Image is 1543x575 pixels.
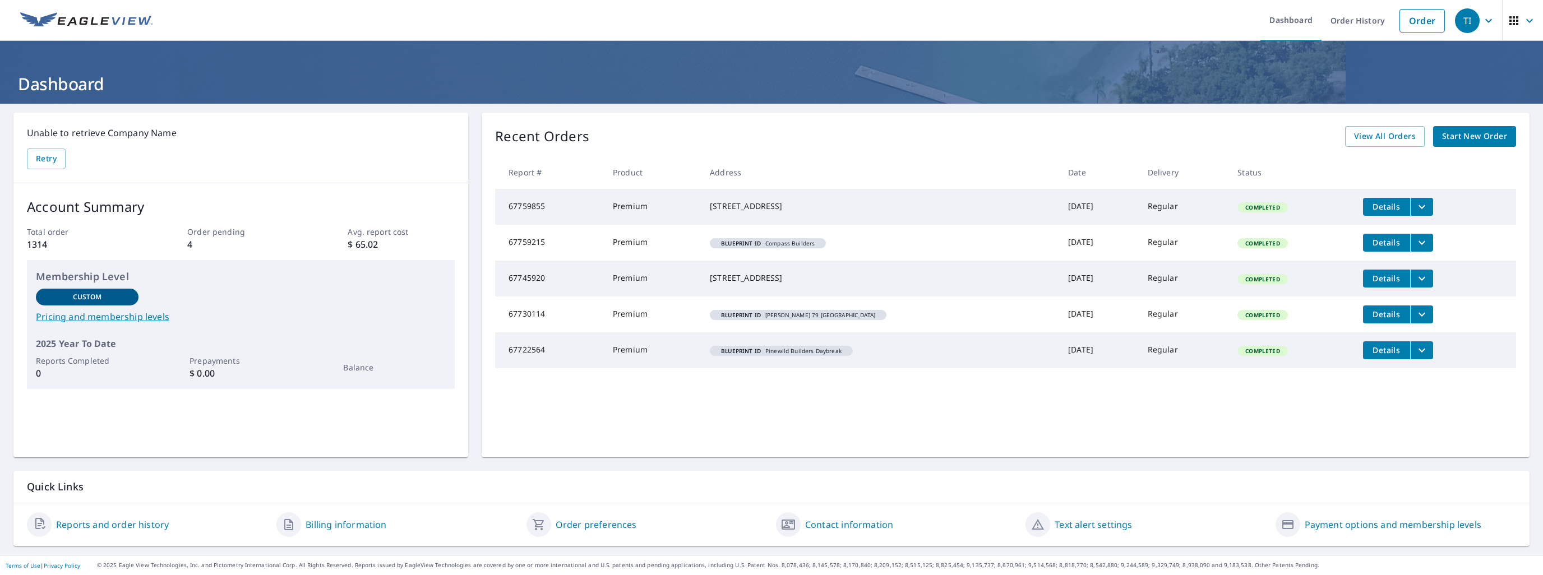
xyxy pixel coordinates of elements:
[1239,347,1286,355] span: Completed
[556,518,637,531] a: Order preferences
[27,226,134,238] p: Total order
[306,518,386,531] a: Billing information
[1059,296,1139,332] td: [DATE]
[36,367,138,380] p: 0
[1055,518,1132,531] a: Text alert settings
[1410,305,1433,323] button: filesDropdownBtn-67730114
[1139,156,1229,189] th: Delivery
[27,126,455,140] p: Unable to retrieve Company Name
[604,225,701,261] td: Premium
[190,355,292,367] p: Prepayments
[604,156,701,189] th: Product
[495,332,604,368] td: 67722564
[1370,309,1403,319] span: Details
[1139,225,1229,261] td: Regular
[1239,239,1286,247] span: Completed
[56,518,169,531] a: Reports and order history
[604,296,701,332] td: Premium
[6,562,80,569] p: |
[495,261,604,296] td: 67745920
[27,238,134,251] p: 1314
[1410,270,1433,287] button: filesDropdownBtn-67745920
[714,312,882,318] span: [PERSON_NAME] 79 [GEOGRAPHIC_DATA]
[721,240,761,246] em: Blueprint ID
[495,225,604,261] td: 67759215
[36,337,446,350] p: 2025 Year To Date
[1228,156,1354,189] th: Status
[1442,129,1507,143] span: Start New Order
[714,348,848,354] span: Pinewild Builders Daybreak
[27,480,1516,494] p: Quick Links
[1363,341,1410,359] button: detailsBtn-67722564
[343,361,446,373] p: Balance
[1059,225,1139,261] td: [DATE]
[36,310,446,323] a: Pricing and membership levels
[36,152,57,166] span: Retry
[714,240,821,246] span: Compass Builders
[190,367,292,380] p: $ 0.00
[495,296,604,332] td: 67730114
[1139,296,1229,332] td: Regular
[1370,345,1403,355] span: Details
[27,197,455,217] p: Account Summary
[187,226,294,238] p: Order pending
[1370,237,1403,248] span: Details
[721,348,761,354] em: Blueprint ID
[187,238,294,251] p: 4
[6,562,40,569] a: Terms of Use
[1139,332,1229,368] td: Regular
[721,312,761,318] em: Blueprint ID
[1239,311,1286,319] span: Completed
[1455,8,1480,33] div: TI
[1239,275,1286,283] span: Completed
[20,12,153,29] img: EV Logo
[604,189,701,225] td: Premium
[1139,261,1229,296] td: Regular
[36,355,138,367] p: Reports Completed
[1363,270,1410,287] button: detailsBtn-67745920
[73,292,102,302] p: Custom
[1410,341,1433,359] button: filesDropdownBtn-67722564
[495,156,604,189] th: Report #
[604,261,701,296] td: Premium
[348,226,455,238] p: Avg. report cost
[1363,305,1410,323] button: detailsBtn-67730114
[1305,518,1481,531] a: Payment options and membership levels
[348,238,455,251] p: $ 65.02
[1239,203,1286,211] span: Completed
[1059,261,1139,296] td: [DATE]
[1370,201,1403,212] span: Details
[1399,9,1445,33] a: Order
[710,272,1050,284] div: [STREET_ADDRESS]
[495,126,589,147] p: Recent Orders
[1433,126,1516,147] a: Start New Order
[701,156,1059,189] th: Address
[36,269,446,284] p: Membership Level
[1345,126,1425,147] a: View All Orders
[495,189,604,225] td: 67759855
[1059,189,1139,225] td: [DATE]
[1370,273,1403,284] span: Details
[1059,332,1139,368] td: [DATE]
[1354,129,1416,143] span: View All Orders
[805,518,893,531] a: Contact information
[1410,234,1433,252] button: filesDropdownBtn-67759215
[1139,189,1229,225] td: Regular
[1410,198,1433,216] button: filesDropdownBtn-67759855
[1059,156,1139,189] th: Date
[710,201,1050,212] div: [STREET_ADDRESS]
[27,149,66,169] button: Retry
[44,562,80,569] a: Privacy Policy
[97,561,1537,569] p: © 2025 Eagle View Technologies, Inc. and Pictometry International Corp. All Rights Reserved. Repo...
[13,72,1530,95] h1: Dashboard
[1363,198,1410,216] button: detailsBtn-67759855
[604,332,701,368] td: Premium
[1363,234,1410,252] button: detailsBtn-67759215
